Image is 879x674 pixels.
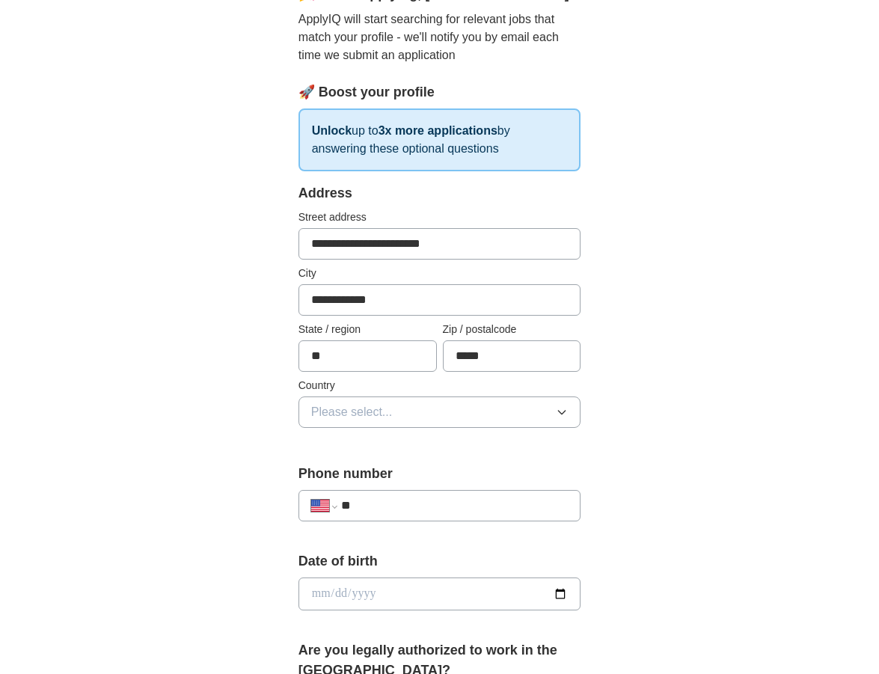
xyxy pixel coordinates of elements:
[312,124,352,137] strong: Unlock
[311,403,393,421] span: Please select...
[298,266,581,281] label: City
[298,10,581,64] p: ApplyIQ will start searching for relevant jobs that match your profile - we'll notify you by emai...
[443,322,581,337] label: Zip / postalcode
[298,82,581,102] div: 🚀 Boost your profile
[298,396,581,428] button: Please select...
[298,378,581,393] label: Country
[298,551,581,572] label: Date of birth
[379,124,497,137] strong: 3x more applications
[298,183,581,203] div: Address
[298,322,437,337] label: State / region
[298,209,581,225] label: Street address
[298,108,581,171] p: up to by answering these optional questions
[298,464,581,484] label: Phone number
